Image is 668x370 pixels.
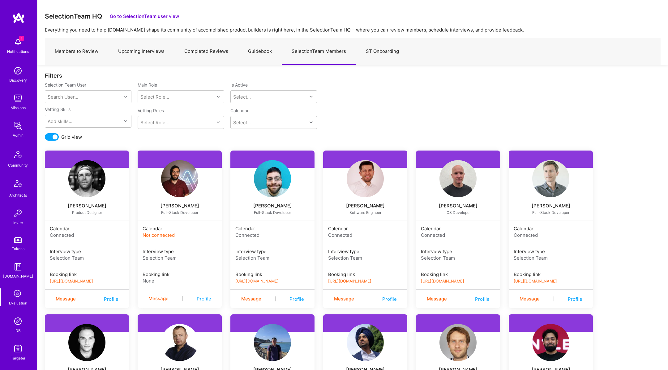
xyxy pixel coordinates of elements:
[9,77,27,83] div: Discovery
[50,279,93,283] a: [URL][DOMAIN_NAME]
[45,72,661,79] div: Filters
[3,273,33,279] div: [DOMAIN_NAME]
[509,160,593,197] a: User Avatar
[68,324,105,361] img: User Avatar
[124,95,127,98] i: icon Chevron
[143,248,217,255] div: Interview type
[416,160,500,197] a: User Avatar
[328,279,371,283] a: [URL][DOMAIN_NAME]
[68,160,105,197] img: User Avatar
[138,202,222,210] div: [PERSON_NAME]
[514,279,557,283] a: [URL][DOMAIN_NAME]
[143,278,217,284] div: None
[416,324,500,361] a: User Avatar
[334,295,354,303] div: Message
[238,210,307,215] div: Full-Stack Developer
[45,38,108,65] a: Members to Review
[197,296,211,302] a: Profile
[138,324,222,361] a: User Avatar
[12,315,24,327] img: Admin Search
[235,225,310,232] div: Calendar
[50,255,124,261] div: Selection Team
[12,120,24,132] img: admin teamwork
[161,160,198,197] img: User Avatar
[45,324,129,361] a: User Avatar
[328,225,402,232] div: Calendar
[421,248,495,255] div: Interview type
[12,36,24,48] img: bell
[13,132,24,138] div: Admin
[45,202,129,210] div: [PERSON_NAME]
[19,36,24,41] span: 1
[241,295,261,303] div: Message
[520,295,540,303] div: Message
[48,118,72,125] div: Add skills...
[323,324,407,361] a: User Avatar
[15,327,21,334] div: DB
[289,296,304,302] a: Profile
[421,255,495,261] div: Selection Team
[12,342,24,355] img: Skill Targeter
[423,210,493,215] div: iOS Developer
[514,225,588,232] div: Calendar
[347,160,384,197] img: User Avatar
[230,160,315,197] a: User Avatar
[323,160,407,197] a: User Avatar
[230,324,315,361] a: User Avatar
[174,38,238,65] a: Completed Reviews
[532,160,569,197] img: User Avatar
[11,147,25,162] img: Community
[145,210,214,215] div: Full-Stack Developer
[310,121,313,124] i: icon Chevron
[48,94,78,100] div: Search User...
[235,255,310,261] div: Selection Team
[217,121,220,124] i: icon Chevron
[421,271,495,278] div: Booking link
[427,295,447,303] div: Message
[7,48,29,55] div: Notifications
[45,106,71,112] label: Vetting Skills
[230,202,315,210] a: [PERSON_NAME]
[356,38,409,65] a: ST Onboarding
[230,108,249,113] label: Calendar
[347,324,384,361] img: User Avatar
[50,271,124,278] div: Booking link
[254,160,291,197] img: User Avatar
[124,120,127,123] i: icon Chevron
[235,248,310,255] div: Interview type
[13,219,23,226] div: Invite
[328,248,402,255] div: Interview type
[45,12,102,20] h3: SelectionTeam HQ
[110,13,179,19] button: Go to SelectionTeam user view
[138,108,224,113] label: Vetting Roles
[238,38,282,65] a: Guidebook
[143,271,217,278] div: Booking link
[382,296,397,302] a: Profile
[323,202,407,210] a: [PERSON_NAME]
[568,296,582,302] div: Profile
[532,324,569,361] img: User Avatar
[108,38,174,65] a: Upcoming Interviews
[12,261,24,273] img: guide book
[12,288,24,300] i: icon SelectionTeam
[52,210,122,215] div: Product Designer
[416,202,500,210] div: [PERSON_NAME]
[514,255,588,261] div: Selection Team
[233,119,251,126] div: Select...
[45,160,129,197] a: User Avatar
[328,271,402,278] div: Booking link
[421,225,495,232] div: Calendar
[50,232,124,238] div: Connected
[14,237,22,243] img: tokens
[50,225,124,232] div: Calendar
[140,119,169,126] div: Select Role...
[475,296,490,302] a: Profile
[12,245,24,252] div: Tokens
[12,92,24,104] img: teamwork
[8,162,28,168] div: Community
